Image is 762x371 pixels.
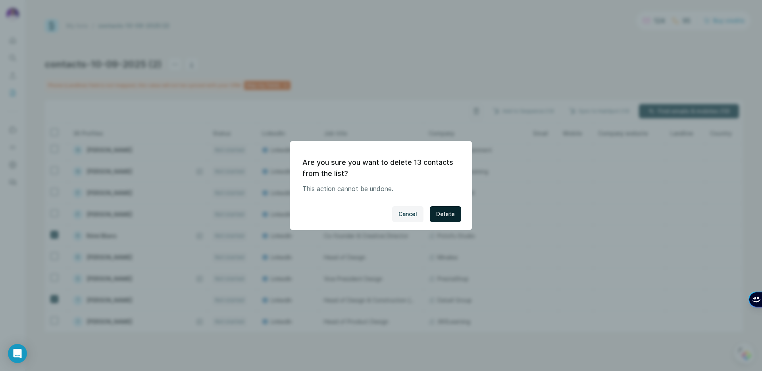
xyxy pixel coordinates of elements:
span: Cancel [398,210,417,218]
p: This action cannot be undone. [302,184,453,193]
button: Cancel [392,206,423,222]
h1: Are you sure you want to delete 13 contacts from the list? [302,157,453,179]
span: Delete [436,210,455,218]
button: Delete [430,206,461,222]
div: Open Intercom Messenger [8,344,27,363]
